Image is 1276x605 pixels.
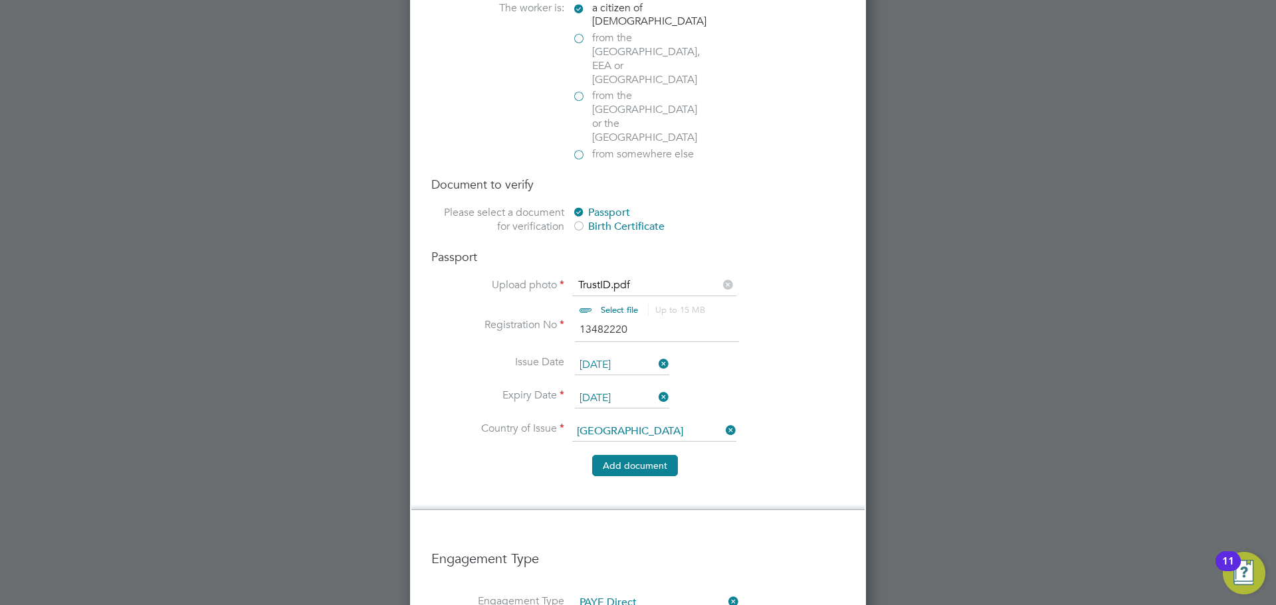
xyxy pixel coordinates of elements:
label: Country of Issue [431,422,564,436]
label: Expiry Date [431,389,564,402]
h4: Passport [431,249,845,264]
div: 11 [1222,561,1234,578]
input: Search for... [572,422,736,442]
label: Upload photo [431,278,564,292]
div: Birth Certificate [572,220,772,234]
div: Passport [572,206,772,220]
label: Issue Date [431,355,564,369]
span: from the [GEOGRAPHIC_DATA] or the [GEOGRAPHIC_DATA] [592,89,705,144]
label: Registration No [431,318,564,332]
button: Add document [592,455,678,476]
label: Please select a document for verification [431,206,564,234]
input: Select one [575,389,669,408]
span: from the [GEOGRAPHIC_DATA], EEA or [GEOGRAPHIC_DATA] [592,31,705,86]
span: from somewhere else [592,147,694,161]
h4: Document to verify [431,177,845,192]
h3: Engagement Type [431,537,845,567]
input: Select one [575,355,669,375]
span: a citizen of [DEMOGRAPHIC_DATA] [592,1,706,29]
button: Open Resource Center, 11 new notifications [1223,552,1265,594]
label: The worker is: [431,1,564,15]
